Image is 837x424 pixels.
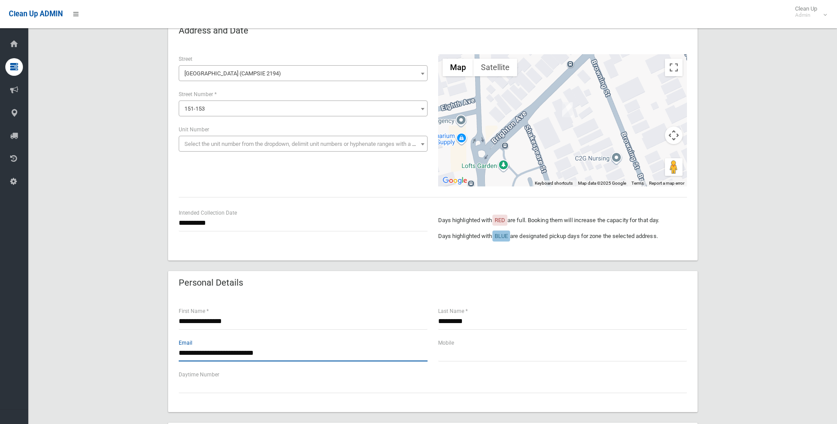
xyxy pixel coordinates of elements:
button: Toggle fullscreen view [665,59,683,76]
span: 151-153 [181,103,425,115]
span: 151-153 [184,105,205,112]
button: Map camera controls [665,126,683,144]
span: 151-153 [179,100,428,116]
a: Report a map error [649,181,684,186]
button: Keyboard shortcuts [535,180,573,186]
a: Terms [631,181,644,186]
span: Clean Up [791,5,826,19]
button: Drag Pegman onto the map to open Street View [665,158,683,176]
span: Select the unit number from the dropdown, delimit unit numbers or hyphenate ranges with a comma [184,141,431,147]
p: Days highlighted with are full. Booking them will increase the capacity for that day. [438,215,687,226]
span: Brighton Avenue (CAMPSIE 2194) [179,65,428,81]
span: Map data ©2025 Google [578,181,626,186]
img: Google [440,175,469,186]
p: Days highlighted with are designated pickup days for zone the selected address. [438,231,687,242]
div: 151-153 Brighton Avenue, CAMPSIE NSW 2194 [562,102,573,117]
span: BLUE [495,233,508,239]
header: Address and Date [168,22,259,39]
small: Admin [795,12,817,19]
button: Show satellite imagery [473,59,517,76]
header: Personal Details [168,274,254,291]
a: Open this area in Google Maps (opens a new window) [440,175,469,186]
button: Show street map [443,59,473,76]
span: Brighton Avenue (CAMPSIE 2194) [181,67,425,80]
span: Clean Up ADMIN [9,10,63,18]
span: RED [495,217,505,223]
